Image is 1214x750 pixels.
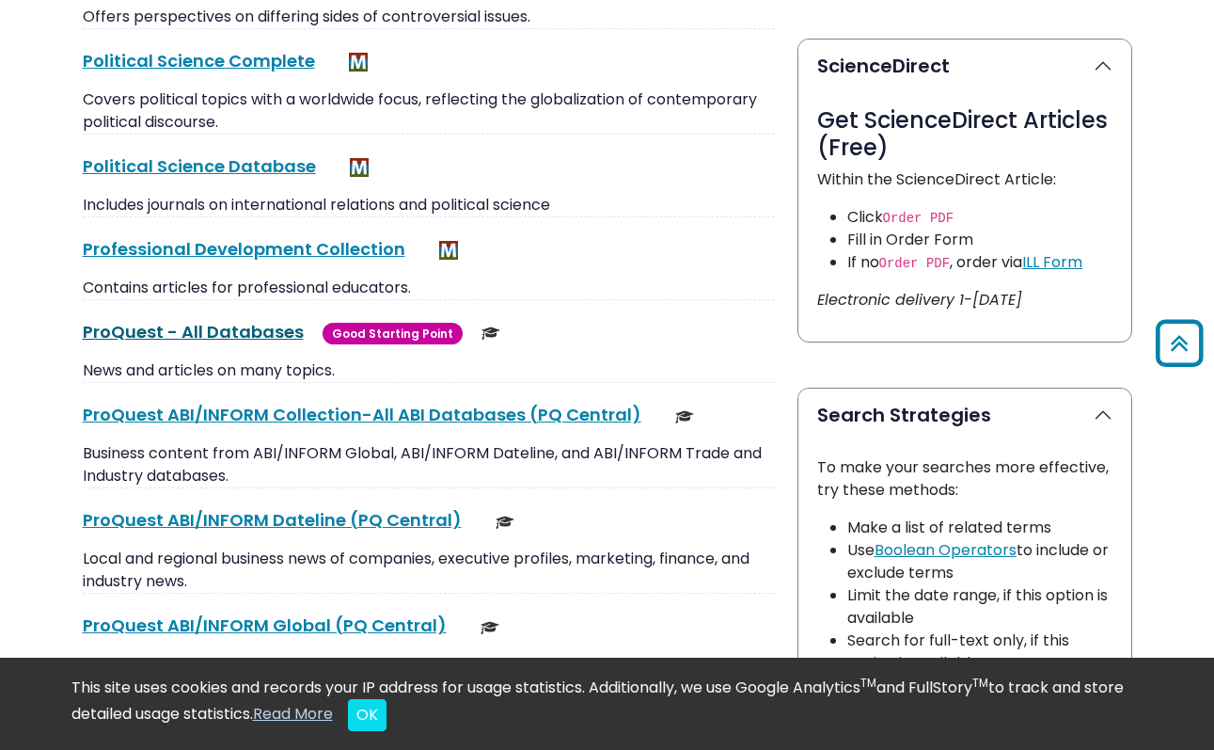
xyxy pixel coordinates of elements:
img: Scholarly or Peer Reviewed [496,513,514,532]
a: Boolean Operators [875,539,1017,561]
a: ProQuest ABI/INFORM Collection-All ABI Databases (PQ Central) [83,403,641,426]
li: Use to include or exclude terms [847,539,1112,584]
li: Limit the date range, if this option is available [847,584,1112,630]
img: Scholarly or Peer Reviewed [481,324,500,343]
p: Covers political topics with a worldwide focus, reflecting the globalization of contemporary poli... [83,88,775,134]
a: ProQuest ABI/INFORM Global (PQ Central) [83,614,447,637]
code: Order PDF [879,256,951,271]
h3: Get ScienceDirect Articles (Free) [817,107,1112,162]
p: To make your searches more effective, try these methods: [817,456,1112,502]
i: Electronic delivery 1-[DATE] [817,289,1022,311]
img: Scholarly or Peer Reviewed [675,407,694,426]
img: MeL (Michigan electronic Library) [439,241,458,260]
p: Offers perspectives on differing sides of controversial issues. [83,6,775,28]
sup: TM [972,675,988,691]
button: Close [348,699,386,731]
p: Business content from ABI/INFORM Global, ABI/INFORM Dateline, and ABI/INFORM Trade and Industry d... [83,442,775,487]
img: Scholarly or Peer Reviewed [481,618,499,637]
li: Click [847,206,1112,229]
a: ProQuest ABI/INFORM Dateline (PQ Central) [83,508,462,532]
p: Includes journals on international relations and political science [83,194,775,216]
a: Read More [253,703,333,725]
div: This site uses cookies and records your IP address for usage statistics. Additionally, we use Goo... [71,677,1143,731]
a: Political Science Database [83,154,316,178]
li: Make a list of related terms [847,517,1112,539]
span: Good Starting Point [323,323,463,344]
sup: TM [860,675,876,691]
a: Professional Development Collection [83,237,405,261]
li: If no , order via [847,251,1112,274]
li: Search for full-text only, if this option is available [847,630,1112,675]
p: Contains articles for professional educators. [83,277,775,299]
img: MeL (Michigan electronic Library) [350,158,369,177]
a: ProQuest - All Databases [83,320,304,343]
p: Tracks business conditions, trends, management techniques, corporate strategies, and industry-spe... [83,653,775,698]
p: Within the ScienceDirect Article: [817,168,1112,191]
code: Order PDF [883,211,954,226]
a: Back to Top [1149,327,1209,359]
a: Political Science Complete [83,49,315,72]
button: ScienceDirect [798,40,1131,92]
p: News and articles on many topics. [83,359,775,382]
p: Local and regional business news of companies, executive profiles, marketing, finance, and indust... [83,548,775,593]
img: MeL (Michigan electronic Library) [349,53,368,72]
button: Search Strategies [798,389,1131,441]
a: ILL Form [1022,251,1082,273]
li: Fill in Order Form [847,229,1112,251]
